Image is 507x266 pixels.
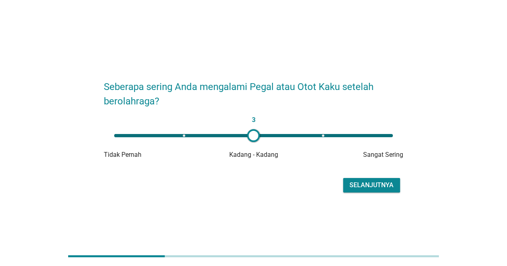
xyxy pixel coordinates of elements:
h2: Seberapa sering Anda mengalami Pegal atau Otot Kaku setelah berolahraga? [104,72,403,108]
div: Sangat Sering [303,150,403,160]
span: 3 [249,114,257,126]
div: Kadang - Kadang [204,150,303,160]
button: Selanjutnya [343,178,400,192]
div: Tidak Pernah [104,150,204,160]
div: Selanjutnya [349,180,394,190]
